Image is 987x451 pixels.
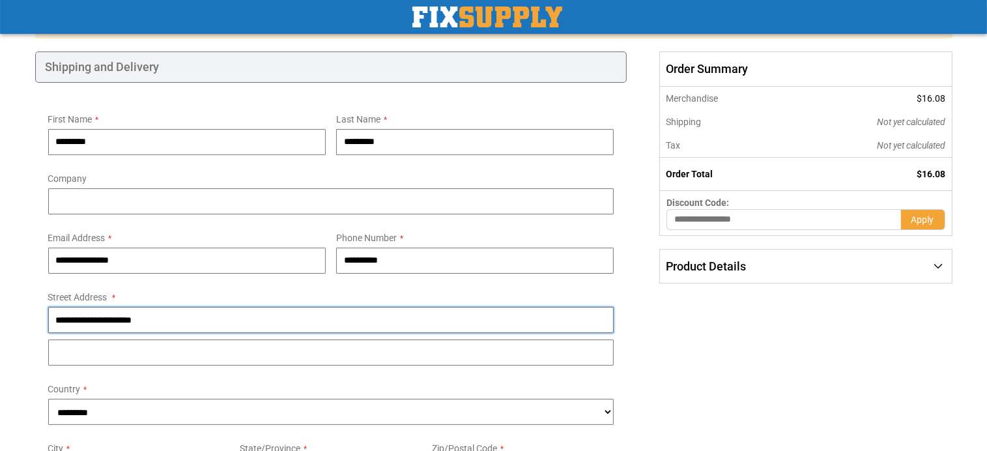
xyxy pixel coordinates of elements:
span: Not yet calculated [878,117,946,127]
span: Phone Number [336,233,397,243]
span: Last Name [336,114,380,124]
span: First Name [48,114,93,124]
a: store logo [412,7,562,27]
th: Tax [660,134,790,158]
div: Shipping and Delivery [35,51,627,83]
span: Discount Code: [666,197,729,208]
span: $16.08 [917,169,946,179]
span: Order Summary [659,51,952,87]
img: Fix Industrial Supply [412,7,562,27]
span: Street Address [48,292,107,302]
span: Not yet calculated [878,140,946,151]
span: Company [48,173,87,184]
span: $16.08 [917,93,946,104]
span: Country [48,384,81,394]
span: Apply [911,214,934,225]
strong: Order Total [666,169,713,179]
span: Product Details [666,259,746,273]
th: Merchandise [660,87,790,110]
span: Email Address [48,233,106,243]
button: Apply [901,209,945,230]
span: Shipping [666,117,701,127]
